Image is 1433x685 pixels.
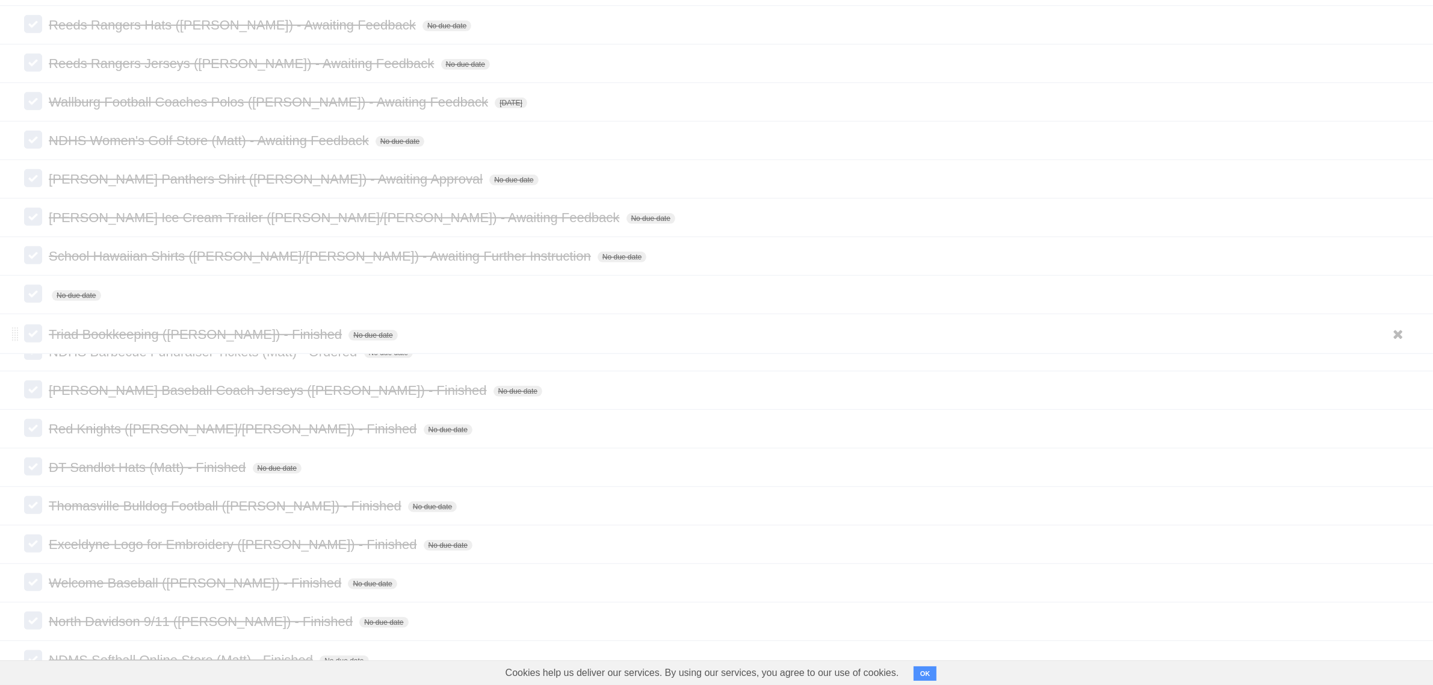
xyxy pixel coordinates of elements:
span: Red Knights ([PERSON_NAME]/[PERSON_NAME]) - Finished [49,421,419,436]
label: Done [24,612,42,630]
span: No due date [489,175,538,185]
label: Done [24,15,42,33]
span: No due date [320,656,368,666]
label: Done [24,208,42,226]
span: No due date [348,578,397,589]
span: No due date [52,290,101,301]
label: Done [24,496,42,514]
span: Reeds Rangers Jerseys ([PERSON_NAME]) - Awaiting Feedback [49,56,437,71]
label: Done [24,457,42,476]
span: No due date [441,59,490,70]
label: Done [24,650,42,668]
span: No due date [598,252,646,262]
span: Exceldyne Logo for Embroidery ([PERSON_NAME]) - Finished [49,537,419,552]
span: No due date [422,20,471,31]
span: No due date [253,463,302,474]
span: No due date [408,501,457,512]
label: Done [24,169,42,187]
button: OK [914,666,937,681]
span: NDMS Softball Online Store (Matt) - Finished [49,652,316,668]
label: Done [24,324,42,342]
span: No due date [424,424,472,435]
span: No due date [627,213,675,224]
label: Done [24,535,42,553]
span: [DATE] [495,98,527,108]
span: Welcome Baseball ([PERSON_NAME]) - Finished [49,575,344,590]
label: Done [24,92,42,110]
span: School Hawaiian Shirts ([PERSON_NAME]/[PERSON_NAME]) - Awaiting Further Instruction [49,249,594,264]
span: No due date [494,386,542,397]
span: North Davidson 9/11 ([PERSON_NAME]) - Finished [49,614,356,629]
span: DT Sandlot Hats (Matt) - Finished [49,460,249,475]
span: Thomasville Bulldog Football ([PERSON_NAME]) - Finished [49,498,404,513]
span: Cookies help us deliver our services. By using our services, you agree to our use of cookies. [494,661,911,685]
span: [PERSON_NAME] Ice Cream Trailer ([PERSON_NAME]/[PERSON_NAME]) - Awaiting Feedback [49,210,622,225]
span: Wallburg Football Coaches Polos ([PERSON_NAME]) - Awaiting Feedback [49,95,491,110]
span: No due date [359,617,408,628]
span: No due date [348,330,397,341]
label: Done [24,573,42,591]
label: Done [24,246,42,264]
span: Triad Bookkeeping ([PERSON_NAME]) - Finished [49,327,345,342]
label: Done [24,380,42,398]
label: Done [24,285,42,303]
span: No due date [376,136,424,147]
span: No due date [424,540,472,551]
label: Done [24,419,42,437]
span: [PERSON_NAME] Baseball Coach Jerseys ([PERSON_NAME]) - Finished [49,383,489,398]
span: Reeds Rangers Hats ([PERSON_NAME]) - Awaiting Feedback [49,17,419,33]
span: NDHS Women's Golf Store (Matt) - Awaiting Feedback [49,133,372,148]
label: Done [24,54,42,72]
label: Done [24,131,42,149]
span: [PERSON_NAME] Panthers Shirt ([PERSON_NAME]) - Awaiting Approval [49,172,486,187]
